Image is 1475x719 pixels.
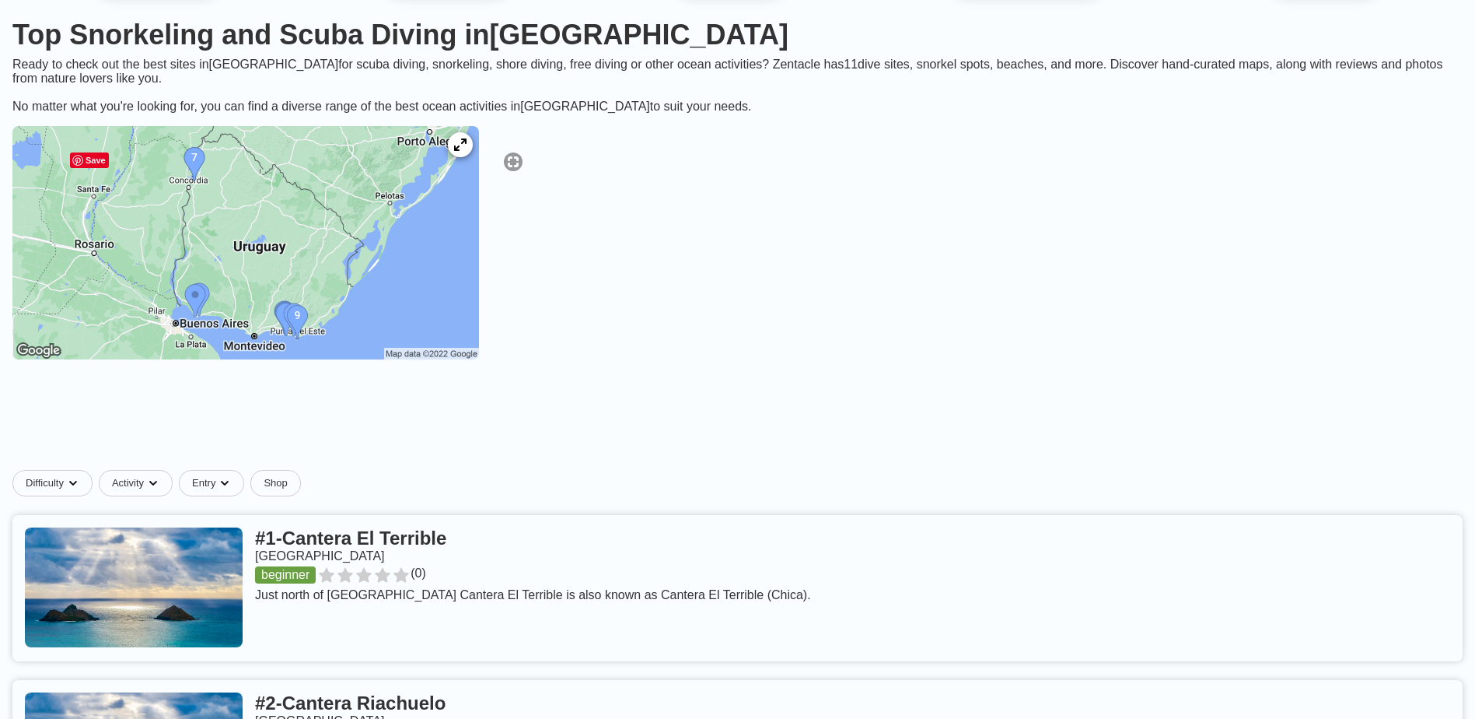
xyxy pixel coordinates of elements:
[26,477,64,489] span: Difficulty
[70,153,109,168] span: Save
[192,477,215,489] span: Entry
[147,477,159,489] img: dropdown caret
[99,470,179,496] button: Activitydropdown caret
[250,470,300,496] a: Shop
[12,19,1463,51] h1: Top Snorkeling and Scuba Diving in [GEOGRAPHIC_DATA]
[112,477,144,489] span: Activity
[179,470,250,496] button: Entrydropdown caret
[12,470,99,496] button: Difficultydropdown caret
[67,477,79,489] img: dropdown caret
[12,126,479,359] img: Uruguay dive site map
[218,477,231,489] img: dropdown caret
